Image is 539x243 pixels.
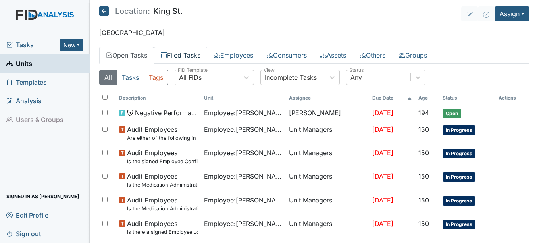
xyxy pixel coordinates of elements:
[127,195,198,212] span: Audit Employees Is the Medication Administration Test and 2 observation checklist (hire after 10/...
[392,47,434,64] a: Groups
[443,149,475,158] span: In Progress
[99,6,183,16] h5: King St.
[204,172,283,181] span: Employee : [PERSON_NAME], Uniququa
[495,91,529,105] th: Actions
[353,47,392,64] a: Others
[443,109,461,118] span: Open
[204,125,283,134] span: Employee : [PERSON_NAME]
[372,172,393,180] span: [DATE]
[418,220,429,228] span: 150
[314,47,353,64] a: Assets
[127,219,198,236] span: Audit Employees Is there a signed Employee Job Description in the file for the employee's current...
[201,91,286,105] th: Toggle SortBy
[6,209,48,221] span: Edit Profile
[260,47,314,64] a: Consumers
[135,108,198,118] span: Negative Performance Review
[60,39,84,51] button: New
[204,219,283,228] span: Employee : [PERSON_NAME], Uniququa
[99,47,154,64] a: Open Tasks
[418,172,429,180] span: 150
[443,220,475,229] span: In Progress
[495,6,529,21] button: Assign
[418,149,429,157] span: 150
[6,95,42,107] span: Analysis
[372,149,393,157] span: [DATE]
[286,192,369,216] td: Unit Managers
[286,145,369,168] td: Unit Managers
[6,76,47,89] span: Templates
[286,121,369,145] td: Unit Managers
[415,91,439,105] th: Toggle SortBy
[154,47,207,64] a: Filed Tasks
[204,195,283,205] span: Employee : [PERSON_NAME], Uniququa
[443,196,475,206] span: In Progress
[207,47,260,64] a: Employees
[204,148,283,158] span: Employee : [PERSON_NAME]
[6,40,60,50] a: Tasks
[439,91,495,105] th: Toggle SortBy
[372,220,393,228] span: [DATE]
[127,172,198,189] span: Audit Employees Is the Medication Administration certificate found in the file?
[99,28,529,37] p: [GEOGRAPHIC_DATA]
[144,70,168,85] button: Tags
[372,109,393,117] span: [DATE]
[116,91,201,105] th: Toggle SortBy
[286,91,369,105] th: Assignee
[6,190,79,202] span: Signed in as [PERSON_NAME]
[418,125,429,133] span: 150
[127,205,198,212] small: Is the Medication Administration Test and 2 observation checklist (hire after 10/07) found in the...
[372,125,393,133] span: [DATE]
[99,70,168,85] div: Type filter
[418,109,429,117] span: 194
[204,108,283,118] span: Employee : [PERSON_NAME]
[117,70,144,85] button: Tasks
[418,196,429,204] span: 150
[286,216,369,239] td: Unit Managers
[6,58,32,70] span: Units
[127,228,198,236] small: Is there a signed Employee Job Description in the file for the employee's current position?
[127,134,198,142] small: Are either of the following in the file? "Consumer Report Release Forms" and the "MVR Disclosure ...
[286,105,369,121] td: [PERSON_NAME]
[127,148,198,165] span: Audit Employees Is the signed Employee Confidentiality Agreement in the file (HIPPA)?
[127,158,198,165] small: Is the signed Employee Confidentiality Agreement in the file (HIPPA)?
[369,91,415,105] th: Toggle SortBy
[372,196,393,204] span: [DATE]
[127,181,198,189] small: Is the Medication Administration certificate found in the file?
[443,172,475,182] span: In Progress
[99,70,117,85] button: All
[286,168,369,192] td: Unit Managers
[127,125,198,142] span: Audit Employees Are either of the following in the file? "Consumer Report Release Forms" and the ...
[102,94,108,100] input: Toggle All Rows Selected
[350,73,362,82] div: Any
[265,73,317,82] div: Incomplete Tasks
[6,228,41,240] span: Sign out
[443,125,475,135] span: In Progress
[115,7,150,15] span: Location:
[179,73,202,82] div: All FIDs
